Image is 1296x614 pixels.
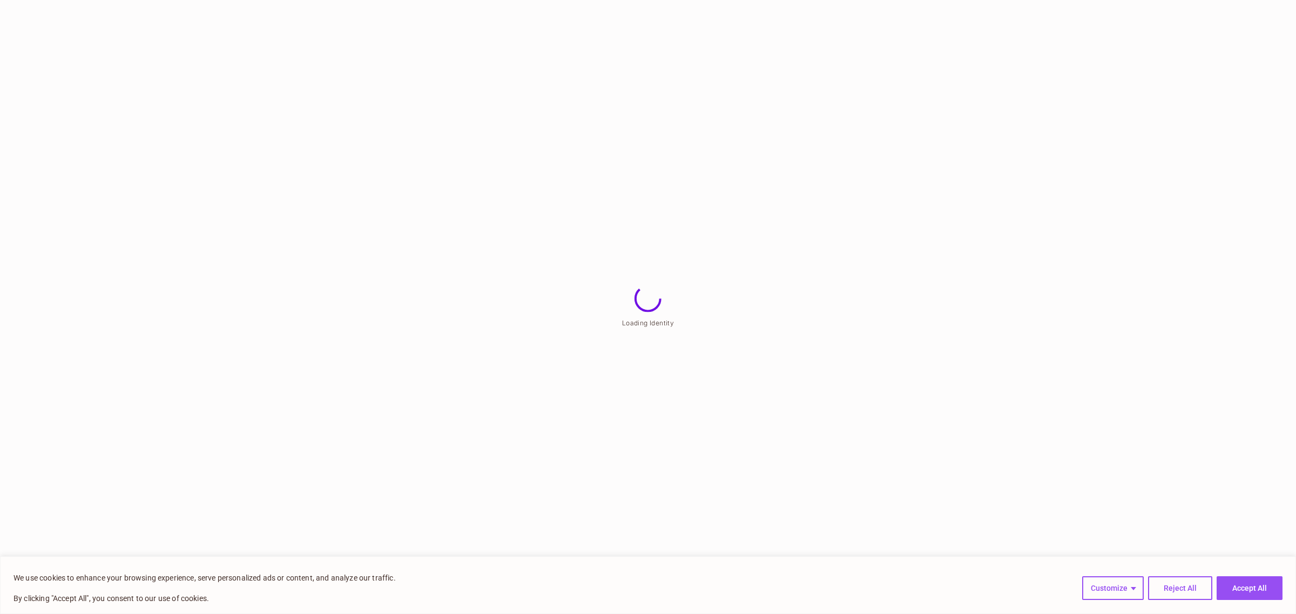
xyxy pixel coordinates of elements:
button: Accept All [1217,576,1282,600]
p: By clicking "Accept All", you consent to our use of cookies. [13,592,396,605]
p: We use cookies to enhance your browsing experience, serve personalized ads or content, and analyz... [13,571,396,584]
span: Loading Identity [622,319,674,327]
button: Reject All [1148,576,1212,600]
button: Customize [1082,576,1144,600]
